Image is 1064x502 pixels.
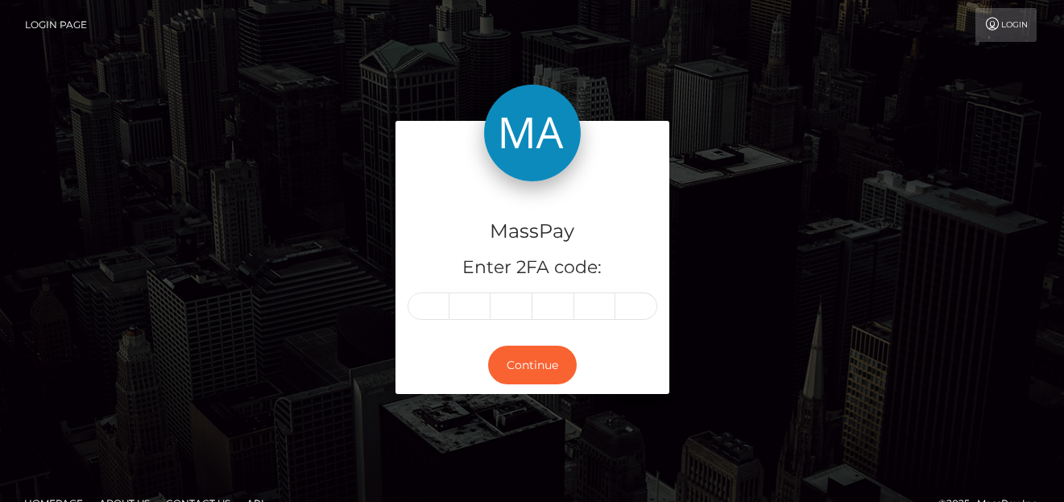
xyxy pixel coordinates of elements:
button: Continue [488,346,577,385]
h4: MassPay [408,218,657,246]
h5: Enter 2FA code: [408,255,657,280]
a: Login [975,8,1037,42]
img: MassPay [484,85,581,181]
a: Login Page [25,8,87,42]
